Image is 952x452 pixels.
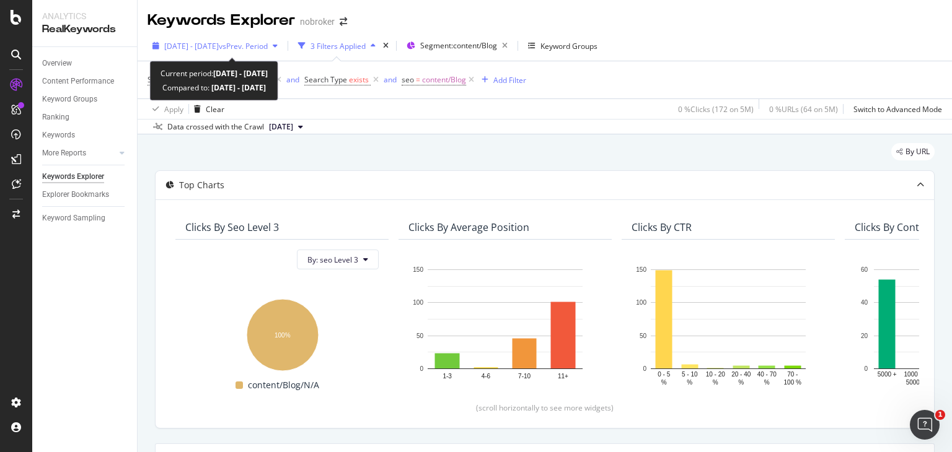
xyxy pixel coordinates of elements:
text: % [687,379,692,386]
span: content/Blog/N/A [248,378,319,393]
text: 40 - 70 [757,371,777,378]
button: [DATE] [264,120,308,134]
text: 0 [420,365,423,372]
a: Keyword Groups [42,93,128,106]
span: exists [349,74,369,85]
a: Explorer Bookmarks [42,188,128,201]
span: [DATE] - [DATE] [164,41,219,51]
button: By: seo Level 3 [297,250,379,269]
div: Clicks By Average Position [408,221,529,233]
div: Keywords [42,129,75,142]
span: Sitemaps [148,74,180,85]
a: Keywords Explorer [42,170,128,183]
div: Clicks By CTR [632,221,692,233]
span: 1 [935,410,945,420]
a: Content Performance [42,75,128,88]
span: By: seo Level 3 [307,254,358,265]
text: 150 [413,266,423,273]
div: Keywords Explorer [148,10,295,31]
div: Clicks By seo Level 3 [185,221,279,233]
text: 20 [861,332,868,339]
text: 70 - [787,371,798,378]
text: 5000 + [878,371,897,378]
text: 100 [413,300,423,306]
text: 7-10 [518,373,531,380]
span: = [416,74,420,85]
text: % [764,379,770,386]
div: Content Performance [42,75,114,88]
div: Data crossed with the Crawl [167,121,264,133]
text: 60 [861,266,868,273]
button: Apply [148,99,183,119]
text: 1000 - [904,371,922,378]
span: By URL [906,148,930,155]
div: 0 % Clicks ( 172 on 5M ) [678,104,754,115]
text: 11+ [558,373,568,380]
svg: A chart. [408,263,602,388]
button: and [286,74,299,85]
text: % [738,379,744,386]
div: times [381,40,391,52]
text: 40 [861,300,868,306]
div: Overview [42,57,72,70]
span: vs Prev. Period [219,41,268,51]
div: Switch to Advanced Mode [853,104,942,115]
div: Keyword Sampling [42,212,105,225]
div: (scroll horizontally to see more widgets) [170,402,919,413]
a: Keyword Sampling [42,212,128,225]
text: 50 [640,332,647,339]
svg: A chart. [185,293,379,373]
text: 100 [636,300,646,306]
text: 50 [416,332,424,339]
text: 1-3 [443,373,452,380]
b: [DATE] - [DATE] [213,68,268,79]
button: Segment:content/Blog [402,36,513,56]
button: Keyword Groups [523,36,602,56]
div: Keyword Groups [42,93,97,106]
a: Keywords [42,129,128,142]
text: 10 - 20 [706,371,726,378]
div: nobroker [300,15,335,28]
span: 2025 Aug. 4th [269,121,293,133]
text: 100% [275,332,291,339]
text: % [661,379,667,386]
text: 0 [643,365,646,372]
span: seo [402,74,414,85]
a: More Reports [42,147,116,160]
div: arrow-right-arrow-left [340,17,347,26]
iframe: Intercom live chat [910,410,940,440]
text: 5000 [906,379,920,386]
text: 150 [636,266,646,273]
div: legacy label [891,143,935,160]
div: Keyword Groups [540,41,597,51]
div: Compared to: [162,80,266,95]
button: [DATE] - [DATE]vsPrev. Period [148,36,283,56]
text: 5 - 10 [682,371,698,378]
div: Clear [206,104,224,115]
div: Analytics [42,10,127,22]
div: 3 Filters Applied [311,41,366,51]
div: Add Filter [493,75,526,85]
div: Apply [164,104,183,115]
button: Switch to Advanced Mode [848,99,942,119]
div: Top Charts [179,179,224,191]
div: Keywords Explorer [42,170,104,183]
button: and [384,74,397,85]
b: [DATE] - [DATE] [209,82,266,93]
span: content/Blog [422,71,466,89]
div: Current period: [161,66,268,80]
text: 0 - 5 [658,371,670,378]
button: Clear [189,99,224,119]
span: Segment: content/Blog [420,40,497,51]
button: Add Filter [477,72,526,87]
button: 3 Filters Applied [293,36,381,56]
a: Ranking [42,111,128,124]
text: 20 - 40 [731,371,751,378]
span: Search Type [304,74,347,85]
div: More Reports [42,147,86,160]
div: and [286,74,299,85]
div: RealKeywords [42,22,127,37]
text: 4-6 [482,373,491,380]
text: 0 [864,365,868,372]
